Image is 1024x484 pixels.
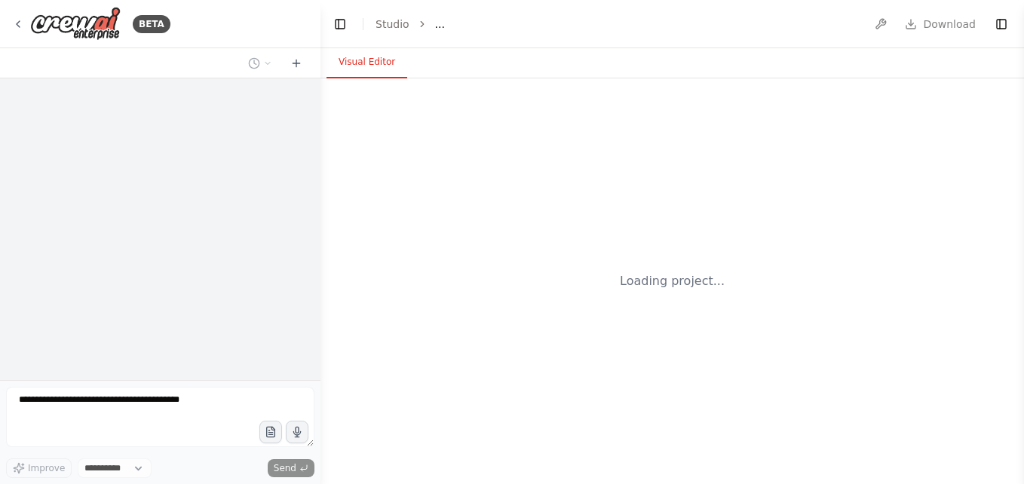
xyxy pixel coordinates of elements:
button: Improve [6,458,72,478]
button: Hide left sidebar [330,14,351,35]
nav: breadcrumb [376,17,445,32]
button: Start a new chat [284,54,308,72]
button: Switch to previous chat [242,54,278,72]
span: Send [274,462,296,474]
span: ... [435,17,445,32]
button: Visual Editor [327,47,407,78]
button: Click to speak your automation idea [286,421,308,443]
span: Improve [28,462,65,474]
div: BETA [133,15,170,33]
button: Show right sidebar [991,14,1012,35]
button: Upload files [259,421,282,443]
div: Loading project... [620,272,725,290]
img: Logo [30,7,121,41]
button: Send [268,459,314,477]
a: Studio [376,18,409,30]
